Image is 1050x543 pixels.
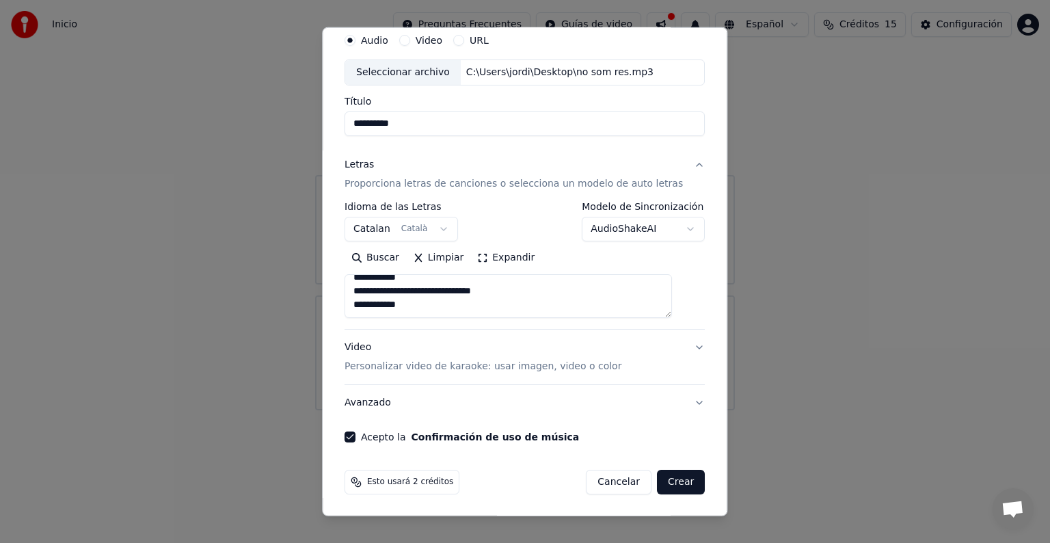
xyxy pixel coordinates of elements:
button: Acepto la [412,432,580,442]
p: Personalizar video de karaoke: usar imagen, video o color [345,360,621,373]
label: Idioma de las Letras [345,202,458,211]
button: Avanzado [345,385,705,421]
button: Crear [657,470,705,494]
div: LetrasProporciona letras de canciones o selecciona un modelo de auto letras [345,202,705,329]
button: Limpiar [406,247,470,269]
div: Letras [345,158,374,172]
button: VideoPersonalizar video de karaoke: usar imagen, video o color [345,330,705,384]
button: Expandir [471,247,542,269]
div: Seleccionar archivo [345,60,461,85]
button: Buscar [345,247,406,269]
label: Título [345,96,705,106]
p: Proporciona letras de canciones o selecciona un modelo de auto letras [345,177,683,191]
label: URL [470,36,489,45]
label: Modelo de Sincronización [582,202,705,211]
label: Acepto la [361,432,579,442]
label: Audio [361,36,388,45]
button: Cancelar [587,470,652,494]
span: Esto usará 2 créditos [367,477,453,488]
div: C:\Users\jordi\Desktop\no som res.mp3 [461,66,659,79]
button: LetrasProporciona letras de canciones o selecciona un modelo de auto letras [345,147,705,202]
div: Video [345,341,621,373]
label: Video [416,36,442,45]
